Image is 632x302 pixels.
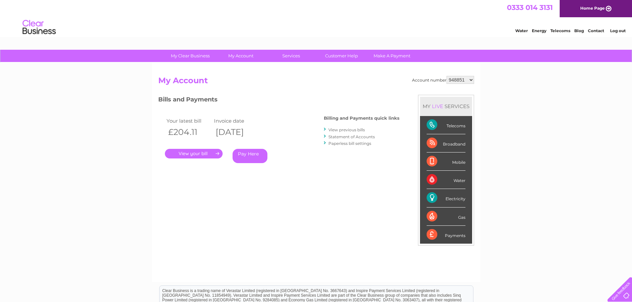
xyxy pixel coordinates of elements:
[427,189,465,207] div: Electricity
[264,50,318,62] a: Services
[550,28,570,33] a: Telecoms
[610,28,626,33] a: Log out
[588,28,604,33] a: Contact
[328,141,371,146] a: Paperless bill settings
[213,50,268,62] a: My Account
[427,116,465,134] div: Telecoms
[324,116,399,121] h4: Billing and Payments quick links
[427,226,465,244] div: Payments
[314,50,369,62] a: Customer Help
[163,50,218,62] a: My Clear Business
[160,4,473,32] div: Clear Business is a trading name of Verastar Limited (registered in [GEOGRAPHIC_DATA] No. 3667643...
[365,50,419,62] a: Make A Payment
[420,97,472,116] div: MY SERVICES
[427,134,465,152] div: Broadband
[165,125,213,139] th: £204.11
[427,208,465,226] div: Gas
[507,3,553,12] a: 0333 014 3131
[212,125,260,139] th: [DATE]
[22,17,56,37] img: logo.png
[574,28,584,33] a: Blog
[427,171,465,189] div: Water
[328,134,375,139] a: Statement of Accounts
[233,149,267,163] a: Pay Here
[427,152,465,171] div: Mobile
[431,103,445,109] div: LIVE
[158,76,474,89] h2: My Account
[158,95,399,106] h3: Bills and Payments
[328,127,365,132] a: View previous bills
[412,76,474,84] div: Account number
[165,116,213,125] td: Your latest bill
[165,149,223,158] a: .
[515,28,528,33] a: Water
[212,116,260,125] td: Invoice date
[532,28,546,33] a: Energy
